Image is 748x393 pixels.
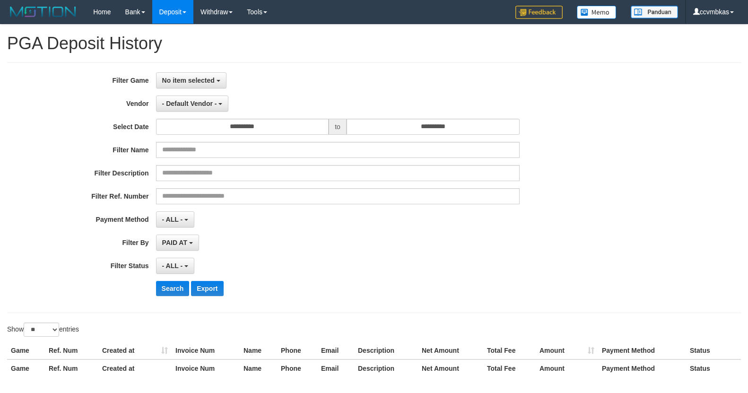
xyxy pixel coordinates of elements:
[418,359,483,377] th: Net Amount
[418,342,483,359] th: Net Amount
[156,211,194,227] button: - ALL -
[162,216,183,223] span: - ALL -
[329,119,347,135] span: to
[7,34,741,53] h1: PGA Deposit History
[156,281,190,296] button: Search
[515,6,563,19] img: Feedback.jpg
[7,5,79,19] img: MOTION_logo.png
[240,359,277,377] th: Name
[156,235,199,251] button: PAID AT
[631,6,678,18] img: panduan.png
[98,342,172,359] th: Created at
[277,342,317,359] th: Phone
[686,359,741,377] th: Status
[162,77,215,84] span: No item selected
[598,359,686,377] th: Payment Method
[277,359,317,377] th: Phone
[45,359,98,377] th: Ref. Num
[7,342,45,359] th: Game
[191,281,223,296] button: Export
[354,359,418,377] th: Description
[156,96,229,112] button: - Default Vendor -
[162,100,217,107] span: - Default Vendor -
[240,342,277,359] th: Name
[536,342,598,359] th: Amount
[686,342,741,359] th: Status
[24,323,59,337] select: Showentries
[162,239,187,246] span: PAID AT
[156,258,194,274] button: - ALL -
[45,342,98,359] th: Ref. Num
[172,359,240,377] th: Invoice Num
[598,342,686,359] th: Payment Method
[317,342,354,359] th: Email
[98,359,172,377] th: Created at
[536,359,598,377] th: Amount
[483,342,536,359] th: Total Fee
[483,359,536,377] th: Total Fee
[317,359,354,377] th: Email
[354,342,418,359] th: Description
[162,262,183,270] span: - ALL -
[7,323,79,337] label: Show entries
[156,72,226,88] button: No item selected
[7,359,45,377] th: Game
[577,6,617,19] img: Button%20Memo.svg
[172,342,240,359] th: Invoice Num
